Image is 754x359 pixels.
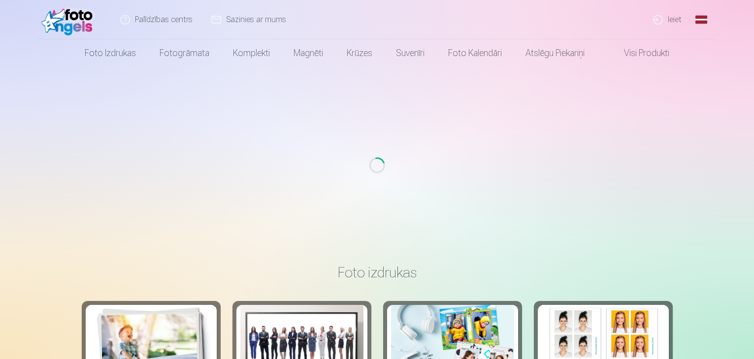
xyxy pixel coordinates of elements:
a: Magnēti [282,39,335,67]
a: Suvenīri [384,39,436,67]
a: Atslēgu piekariņi [514,39,596,67]
h3: Foto izdrukas [90,264,665,281]
a: Fotogrāmata [148,39,221,67]
a: Komplekti [221,39,282,67]
a: Krūzes [335,39,384,67]
a: Foto izdrukas [73,39,148,67]
a: Foto kalendāri [436,39,514,67]
a: Visi produkti [596,39,681,67]
img: /fa1 [41,4,98,35]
